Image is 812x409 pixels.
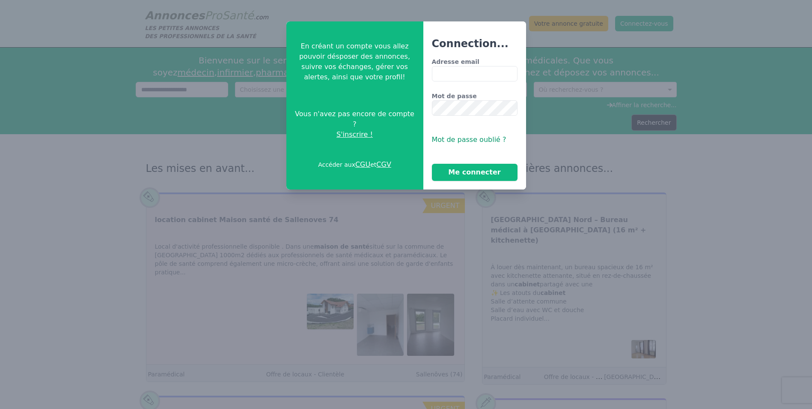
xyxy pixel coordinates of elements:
label: Mot de passe [432,92,518,100]
span: S'inscrire ! [336,129,373,140]
p: En créant un compte vous allez pouvoir désposer des annonces, suivre vos échanges, gérer vos aler... [293,41,416,82]
h3: Connection... [432,37,518,51]
label: Adresse email [432,57,518,66]
p: Accéder aux et [318,159,391,170]
button: Me connecter [432,164,518,181]
span: Mot de passe oublié ? [432,135,506,144]
a: CGU [355,160,370,168]
span: Vous n'avez pas encore de compte ? [293,109,416,129]
a: CGV [376,160,391,168]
